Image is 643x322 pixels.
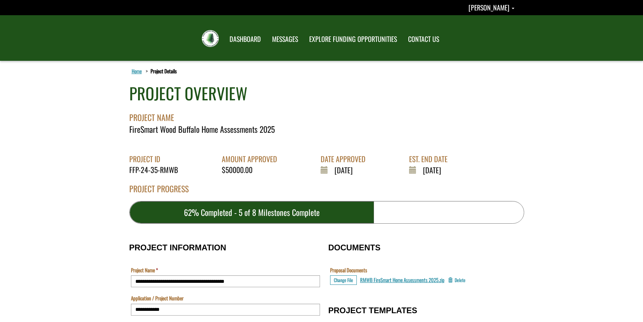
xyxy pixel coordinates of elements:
[129,243,322,252] h3: PROJECT INFORMATION
[129,183,524,201] div: PROJECT PROGRESS
[129,165,183,175] div: FFP-24-35-RMWB
[409,165,453,175] div: [DATE]
[202,30,219,47] img: FRIAA Submissions Portal
[328,236,514,292] fieldset: DOCUMENTS
[330,267,367,274] label: Proposal Documents
[403,31,444,48] a: CONTACT US
[321,165,371,175] div: [DATE]
[360,276,445,283] a: RMWB FireSmart Home Assessments 2025.zip
[448,275,465,285] button: Delete
[222,154,282,164] div: AMOUNT APPROVED
[267,31,303,48] a: MESSAGES
[129,82,247,105] div: PROJECT OVERVIEW
[304,31,402,48] a: EXPLORE FUNDING OPPORTUNITIES
[222,165,282,175] div: $50000.00
[129,154,183,164] div: PROJECT ID
[131,295,184,302] label: Application / Project Number
[130,201,374,223] div: 62% Completed - 5 of 8 Milestones Complete
[130,67,143,75] a: Home
[328,243,514,252] h3: DOCUMENTS
[224,31,266,48] a: DASHBOARD
[468,2,509,13] span: [PERSON_NAME]
[129,123,524,135] div: FireSmart Wood Buffalo Home Assessments 2025
[223,29,444,48] nav: Main Navigation
[468,2,514,13] a: Alan Gammon
[129,105,524,123] div: PROJECT NAME
[144,68,177,75] li: Project Details
[131,275,320,287] input: Project Name
[330,275,357,285] button: Choose File for Proposal Documents
[321,154,371,164] div: DATE APPROVED
[328,306,514,315] h3: PROJECT TEMPLATES
[131,267,158,274] label: Project Name
[409,154,453,164] div: EST. END DATE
